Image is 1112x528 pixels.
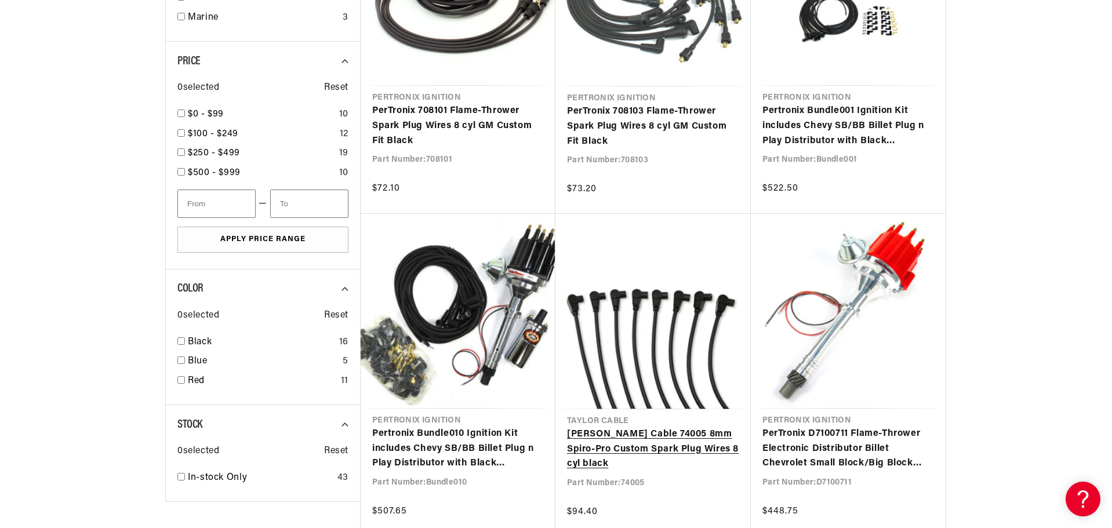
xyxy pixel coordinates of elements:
div: 43 [337,471,348,486]
a: [PERSON_NAME] Cable 74005 8mm Spiro-Pro Custom Spark Plug Wires 8 cyl black [567,427,739,472]
a: In-stock Only [188,471,333,486]
div: 10 [339,166,348,181]
span: 0 selected [177,308,219,323]
div: 3 [343,10,348,26]
div: 11 [341,374,348,389]
a: Black [188,335,335,350]
span: $100 - $249 [188,129,238,139]
span: Color [177,283,203,294]
a: Pertronix Bundle010 Ignition Kit includes Chevy SB/BB Billet Plug n Play Distributor with Black [... [372,427,544,471]
a: PerTronix 708103 Flame-Thrower Spark Plug Wires 8 cyl GM Custom Fit Black [567,104,739,149]
span: $250 - $499 [188,148,240,158]
div: 16 [339,335,348,350]
span: Stock [177,419,202,431]
span: $0 - $99 [188,110,224,119]
a: PerTronix D7100711 Flame-Thrower Electronic Distributor Billet Chevrolet Small Block/Big Block wi... [762,427,934,471]
a: Marine [188,10,338,26]
div: 10 [339,107,348,122]
a: PerTronix 708101 Flame-Thrower Spark Plug Wires 8 cyl GM Custom Fit Black [372,104,544,148]
input: From [177,190,256,218]
button: Apply Price Range [177,227,348,253]
input: To [270,190,348,218]
a: Pertronix Bundle001 Ignition Kit includes Chevy SB/BB Billet Plug n Play Distributor with Black [... [762,104,934,148]
span: 0 selected [177,81,219,96]
span: Reset [324,308,348,323]
div: 5 [343,354,348,369]
span: Price [177,56,201,67]
span: $500 - $999 [188,168,241,177]
span: 0 selected [177,444,219,459]
span: Reset [324,444,348,459]
span: — [259,196,267,212]
a: Blue [188,354,338,369]
div: 19 [339,146,348,161]
a: Red [188,374,336,389]
div: 12 [340,127,348,142]
span: Reset [324,81,348,96]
